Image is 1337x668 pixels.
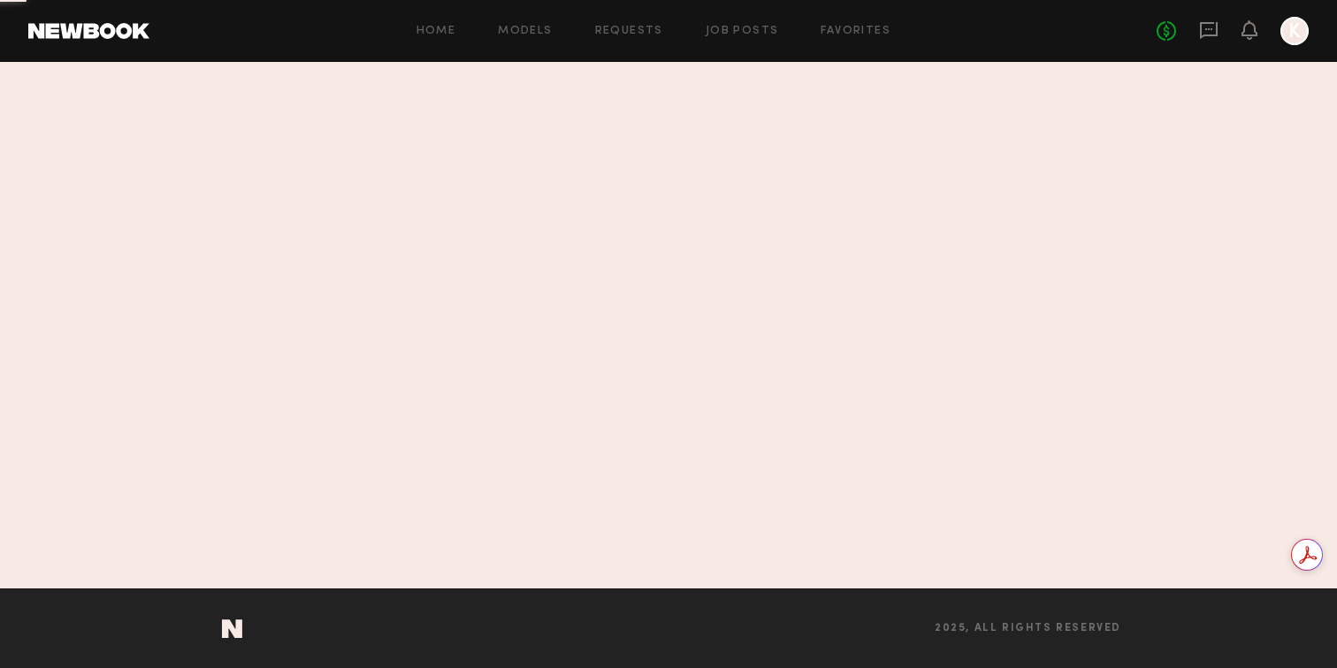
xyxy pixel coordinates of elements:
a: K [1280,17,1309,45]
a: Home [416,26,456,37]
span: 2025, all rights reserved [935,623,1121,634]
a: Favorites [821,26,890,37]
a: Job Posts [706,26,779,37]
a: Models [498,26,552,37]
a: Requests [595,26,663,37]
